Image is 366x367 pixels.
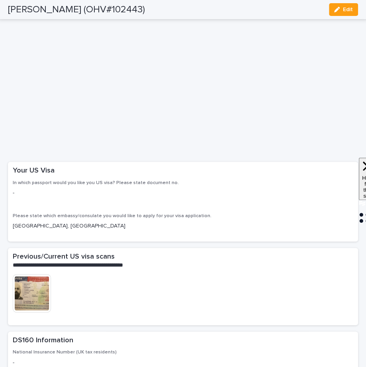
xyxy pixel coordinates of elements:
span: Please state which embassy/consulate you would like to apply for your visa application. [13,214,211,218]
button: Edit [329,3,358,16]
h2: DS160 Information [13,336,73,345]
span: National Insurance Number (UK tax residents) [13,350,117,355]
p: - [13,189,353,197]
span: Edit [343,7,353,12]
p: - [13,359,353,367]
h2: [PERSON_NAME] (OHV#102443) [8,4,145,16]
p: [GEOGRAPHIC_DATA], [GEOGRAPHIC_DATA] [13,222,353,230]
h2: Previous/Current US visa scans [13,253,115,261]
